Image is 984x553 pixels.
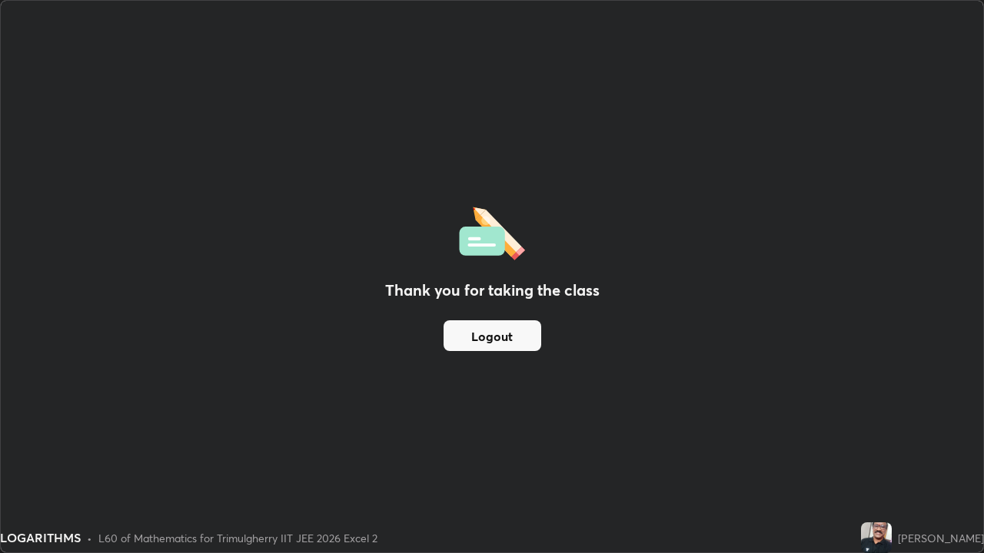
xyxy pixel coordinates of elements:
button: Logout [444,320,541,351]
img: offlineFeedback.1438e8b3.svg [459,202,525,260]
div: L60 of Mathematics for Trimulgherry IIT JEE 2026 Excel 2 [98,530,377,546]
div: • [87,530,92,546]
div: [PERSON_NAME] [898,530,984,546]
img: 020e023223db44b3b855fec2c82464f0.jpg [861,522,892,553]
h2: Thank you for taking the class [385,279,600,302]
